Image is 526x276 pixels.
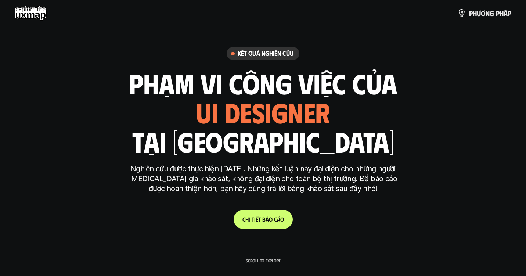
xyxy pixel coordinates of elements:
span: b [262,216,266,223]
span: á [277,216,280,223]
span: p [469,9,473,17]
span: ơ [481,9,486,17]
span: p [496,9,500,17]
span: á [504,9,508,17]
h1: phạm vi công việc của [129,68,397,98]
a: phươngpháp [457,6,511,21]
p: Scroll to explore [246,258,281,263]
h6: Kết quả nghiên cứu [238,49,293,58]
span: o [280,216,284,223]
span: ế [256,216,258,223]
span: C [242,216,245,223]
span: á [266,216,269,223]
span: t [252,216,254,223]
span: h [473,9,477,17]
span: o [269,216,273,223]
span: i [254,216,256,223]
span: c [274,216,277,223]
span: p [508,9,511,17]
span: n [486,9,490,17]
span: g [490,9,494,17]
span: i [249,216,250,223]
p: Nghiên cứu được thực hiện [DATE]. Những kết luận này đại diện cho những người [MEDICAL_DATA] gia ... [125,164,401,194]
span: t [258,216,261,223]
span: h [245,216,249,223]
span: h [500,9,504,17]
span: ư [477,9,481,17]
h1: tại [GEOGRAPHIC_DATA] [132,126,394,157]
a: Chitiếtbáocáo [234,210,293,229]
